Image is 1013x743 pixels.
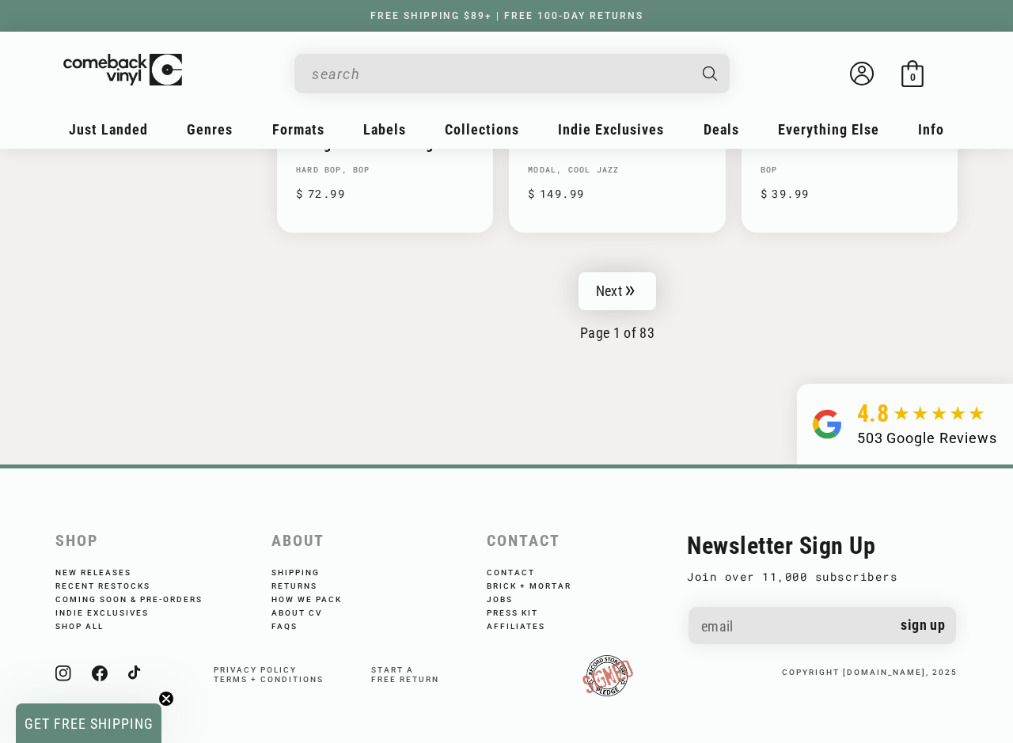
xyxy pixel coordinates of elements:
p: Join over 11,000 subscribers [687,567,958,586]
img: Group.svg [813,400,841,449]
a: Terms + Conditions [214,675,324,684]
img: star5.svg [893,406,985,422]
h2: Contact [487,532,687,550]
a: FAQs [271,618,319,631]
p: Page 1 of 83 [277,324,958,341]
a: FREE SHIPPING $89+ | FREE 100-DAY RETURNS [355,10,659,21]
span: Everything Else [778,121,879,138]
a: New Releases [55,568,153,578]
span: Collections [445,121,519,138]
a: Shop All [55,618,125,631]
button: Sign up [890,607,958,644]
h2: About [271,532,472,550]
img: RSDPledgeSigned-updated.png [582,655,633,696]
a: Returns [271,578,339,591]
a: Coming Soon & Pre-Orders [55,591,224,605]
a: Shipping [271,568,341,578]
a: Start afree return [371,665,439,684]
a: Next [579,272,656,310]
a: Brick + Mortar [487,578,593,591]
a: Affiliates [487,618,567,631]
div: Search [294,54,730,93]
h2: Shop [55,532,256,550]
a: Privacy Policy [214,665,297,674]
input: When autocomplete results are available use up and down arrows to review and enter to select [312,58,687,90]
a: 4.8 503 Google Reviews [797,384,1013,464]
a: Jobs [487,591,534,605]
span: 0 [910,71,916,83]
input: Email [689,607,956,647]
span: Just Landed [69,121,148,138]
span: 4.8 [857,400,890,427]
h2: Newsletter Sign Up [687,532,958,559]
a: Indie Exclusives [55,605,170,618]
span: GET FREE SHIPPING [25,715,154,732]
nav: Pagination [277,272,958,341]
div: GET FREE SHIPPINGClose teaser [16,703,161,743]
span: Genres [187,121,233,138]
button: Search [689,54,732,93]
span: Start a free return [371,665,439,684]
span: Indie Exclusives [558,121,664,138]
a: About CV [271,605,343,618]
button: Close teaser [158,691,174,707]
small: copyright [DOMAIN_NAME], 2025 [782,668,958,677]
a: Recent Restocks [55,578,172,591]
a: How We Pack [271,591,363,605]
span: Deals [704,121,739,138]
span: Info [918,121,944,138]
a: Contact [487,568,556,578]
span: Formats [272,121,324,138]
span: Labels [363,121,406,138]
a: Press Kit [487,605,560,618]
div: 503 Google Reviews [857,427,997,449]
